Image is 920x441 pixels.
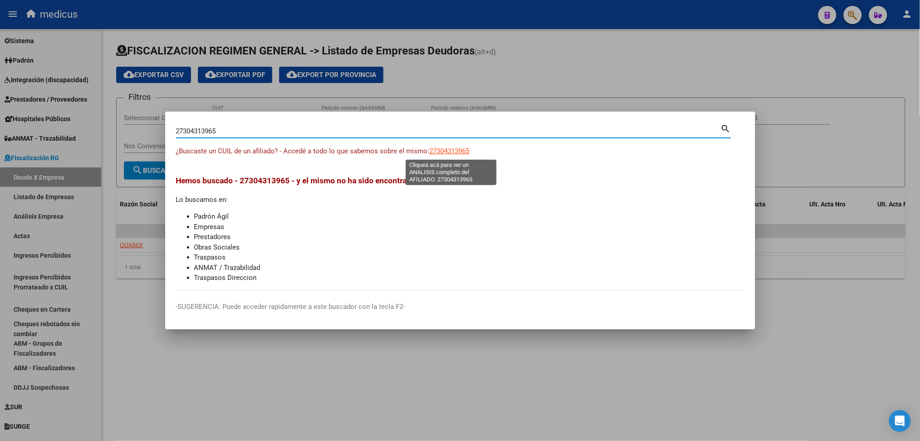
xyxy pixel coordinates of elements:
li: ANMAT / Trazabilidad [194,263,744,273]
div: Lo buscamos en: [176,175,744,283]
li: Padrón Ágil [194,211,744,222]
li: Prestadores [194,232,744,242]
p: -SUGERENCIA: Puede acceder rapidamente a este buscador con la tecla F2- [176,302,744,312]
li: Traspasos [194,252,744,263]
span: 27304313965 [430,147,470,155]
span: ¿Buscaste un CUIL de un afiliado? - Accedé a todo lo que sabemos sobre el mismo: [176,147,430,155]
mat-icon: search [721,122,731,133]
li: Traspasos Direccion [194,273,744,283]
span: Hemos buscado - 27304313965 - y el mismo no ha sido encontrado [176,176,416,185]
li: Empresas [194,222,744,232]
div: Open Intercom Messenger [889,410,911,432]
li: Obras Sociales [194,242,744,253]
